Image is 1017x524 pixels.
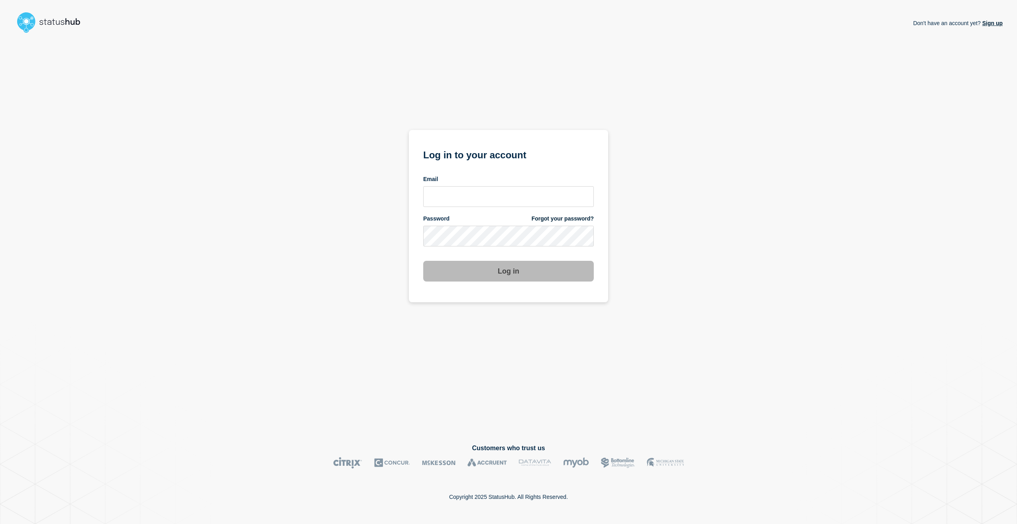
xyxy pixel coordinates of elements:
[422,457,455,469] img: McKesson logo
[423,226,594,246] input: password input
[423,215,450,223] span: Password
[913,14,1003,33] p: Don't have an account yet?
[423,175,438,183] span: Email
[423,147,594,162] h1: Log in to your account
[423,186,594,207] input: email input
[519,457,551,469] img: DataVita logo
[14,445,1003,452] h2: Customers who trust us
[563,457,589,469] img: myob logo
[374,457,410,469] img: Concur logo
[467,457,507,469] img: Accruent logo
[423,261,594,282] button: Log in
[449,494,568,500] p: Copyright 2025 StatusHub. All Rights Reserved.
[647,457,684,469] img: MSU logo
[981,20,1003,26] a: Sign up
[601,457,635,469] img: Bottomline logo
[333,457,362,469] img: Citrix logo
[532,215,594,223] a: Forgot your password?
[14,10,90,35] img: StatusHub logo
